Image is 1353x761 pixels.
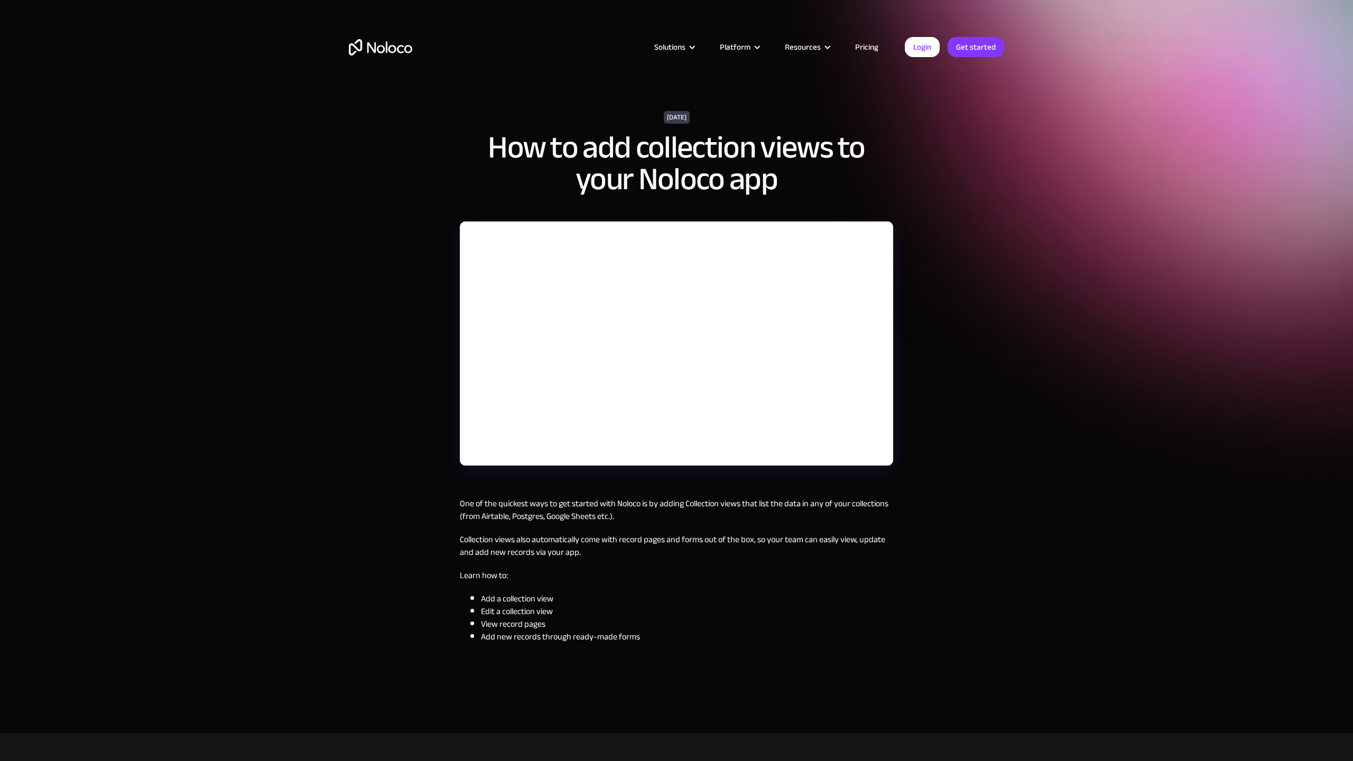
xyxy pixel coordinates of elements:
div: Platform [720,40,750,54]
p: Learn how to: [460,569,893,582]
li: Add a collection view [481,592,893,605]
a: Login [905,37,940,57]
a: home [349,39,412,55]
div: [DATE] [664,111,690,124]
a: Get started [948,37,1004,57]
li: Edit a collection view [481,605,893,618]
h1: How to add collection views to your Noloco app [465,132,888,195]
a: Pricing [842,40,892,54]
div: Resources [785,40,821,54]
p: One of the quickest ways to get started with Noloco is by adding Collection views that list the d... [460,497,893,523]
iframe: YouTube embed [460,222,893,465]
li: View record pages [481,618,893,630]
div: Platform [707,40,772,54]
li: Add new records through ready-made forms [481,630,893,643]
div: Solutions [641,40,707,54]
p: Collection views also automatically come with record pages and forms out of the box, so your team... [460,533,893,559]
div: Solutions [654,40,685,54]
div: Resources [772,40,842,54]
